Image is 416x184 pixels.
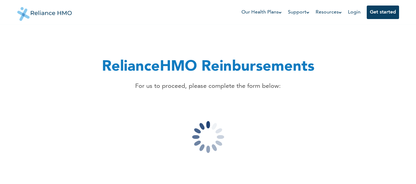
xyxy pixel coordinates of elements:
[316,9,342,16] a: Resources
[241,9,282,16] a: Our Health Plans
[348,10,361,15] a: Login
[288,9,309,16] a: Support
[17,2,72,21] img: Reliance HMO's Logo
[102,82,314,91] p: For us to proceed, please complete the form below:
[177,106,239,168] img: loading...
[102,56,314,78] h1: RelianceHMO Reinbursements
[367,6,399,19] button: Get started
